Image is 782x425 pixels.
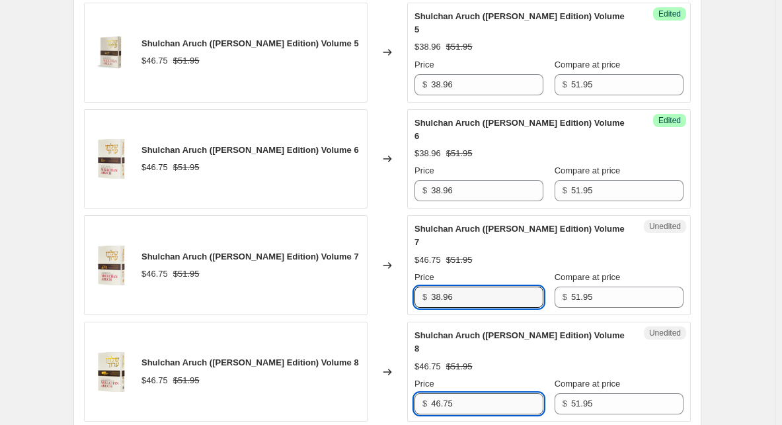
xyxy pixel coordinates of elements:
[563,79,567,89] span: $
[446,360,473,373] strike: $51.95
[563,292,567,302] span: $
[91,352,131,392] img: 8_80x.png
[141,267,168,281] div: $46.75
[414,254,441,267] div: $46.75
[555,272,621,282] span: Compare at price
[141,145,359,155] span: Shulchan Aruch ([PERSON_NAME] Edition) Volume 6
[414,379,434,389] span: Price
[414,224,625,247] span: Shulchan Aruch ([PERSON_NAME] Edition) Volume 7
[414,360,441,373] div: $46.75
[422,292,427,302] span: $
[414,147,441,160] div: $38.96
[414,40,441,54] div: $38.96
[658,115,681,126] span: Edited
[414,118,625,141] span: Shulchan Aruch ([PERSON_NAME] Edition) Volume 6
[555,379,621,389] span: Compare at price
[414,330,625,354] span: Shulchan Aruch ([PERSON_NAME] Edition) Volume 8
[173,54,200,68] strike: $51.95
[173,374,200,387] strike: $51.95
[414,165,434,175] span: Price
[414,60,434,70] span: Price
[658,9,681,19] span: Edited
[422,185,427,195] span: $
[91,32,131,72] img: 2781082434_80x.png
[422,399,427,408] span: $
[555,165,621,175] span: Compare at price
[649,328,681,338] span: Unedited
[555,60,621,70] span: Compare at price
[141,54,168,68] div: $46.75
[141,357,359,367] span: Shulchan Aruch ([PERSON_NAME] Edition) Volume 8
[446,40,473,54] strike: $51.95
[414,272,434,282] span: Price
[563,185,567,195] span: $
[91,139,131,179] img: Mockup_sa_6_80x.png
[414,11,625,34] span: Shulchan Aruch ([PERSON_NAME] Edition) Volume 5
[173,161,200,174] strike: $51.95
[422,79,427,89] span: $
[91,246,131,285] img: 7_80x.png
[446,254,473,267] strike: $51.95
[141,161,168,174] div: $46.75
[446,147,473,160] strike: $51.95
[141,374,168,387] div: $46.75
[563,399,567,408] span: $
[173,267,200,281] strike: $51.95
[649,221,681,232] span: Unedited
[141,252,359,261] span: Shulchan Aruch ([PERSON_NAME] Edition) Volume 7
[141,38,359,48] span: Shulchan Aruch ([PERSON_NAME] Edition) Volume 5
